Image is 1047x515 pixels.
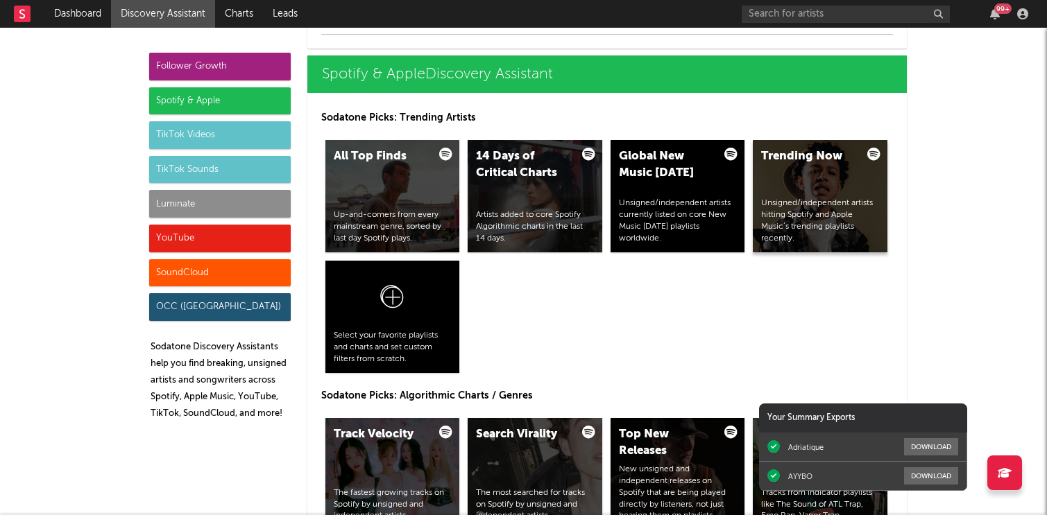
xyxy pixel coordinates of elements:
[149,293,291,321] div: OCC ([GEOGRAPHIC_DATA])
[788,442,824,452] div: Adriatique
[990,8,1000,19] button: 99+
[321,387,893,404] p: Sodatone Picks: Algorithmic Charts / Genres
[476,426,570,443] div: Search Virality
[149,259,291,287] div: SoundCloud
[619,198,737,244] div: Unsigned/independent artists currently listed on core New Music [DATE] playlists worldwide.
[619,426,713,460] div: Top New Releases
[151,339,291,422] p: Sodatone Discovery Assistants help you find breaking, unsigned artists and songwriters across Spo...
[307,55,907,93] a: Spotify & AppleDiscovery Assistant
[476,148,570,182] div: 14 Days of Critical Charts
[334,426,428,443] div: Track Velocity
[149,190,291,218] div: Luminate
[334,209,452,244] div: Up-and-comers from every mainstream genre, sorted by last day Spotify plays.
[321,110,893,126] p: Sodatone Picks: Trending Artists
[325,261,460,373] a: Select your favorite playlists and charts and set custom filters from scratch.
[149,121,291,149] div: TikTok Videos
[149,53,291,80] div: Follower Growth
[904,438,958,455] button: Download
[476,209,594,244] div: Artists added to core Spotify Algorithmic charts in the last 14 days.
[994,3,1012,14] div: 99 +
[325,140,460,252] a: All Top FindsUp-and-comers from every mainstream genre, sorted by last day Spotify plays.
[611,140,745,252] a: Global New Music [DATE]Unsigned/independent artists currently listed on core New Music [DATE] pla...
[334,148,428,165] div: All Top Finds
[468,140,602,252] a: 14 Days of Critical ChartsArtists added to core Spotify Algorithmic charts in the last 14 days.
[149,156,291,184] div: TikTok Sounds
[742,6,950,23] input: Search for artists
[759,403,967,433] div: Your Summary Exports
[619,148,713,182] div: Global New Music [DATE]
[788,471,812,481] div: AYYBO
[904,467,958,485] button: Download
[753,140,887,252] a: Trending NowUnsigned/independent artists hitting Spotify and Apple Music’s trending playlists rec...
[761,148,856,165] div: Trending Now
[761,198,879,244] div: Unsigned/independent artists hitting Spotify and Apple Music’s trending playlists recently.
[149,87,291,115] div: Spotify & Apple
[334,330,452,365] div: Select your favorite playlists and charts and set custom filters from scratch.
[149,225,291,252] div: YouTube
